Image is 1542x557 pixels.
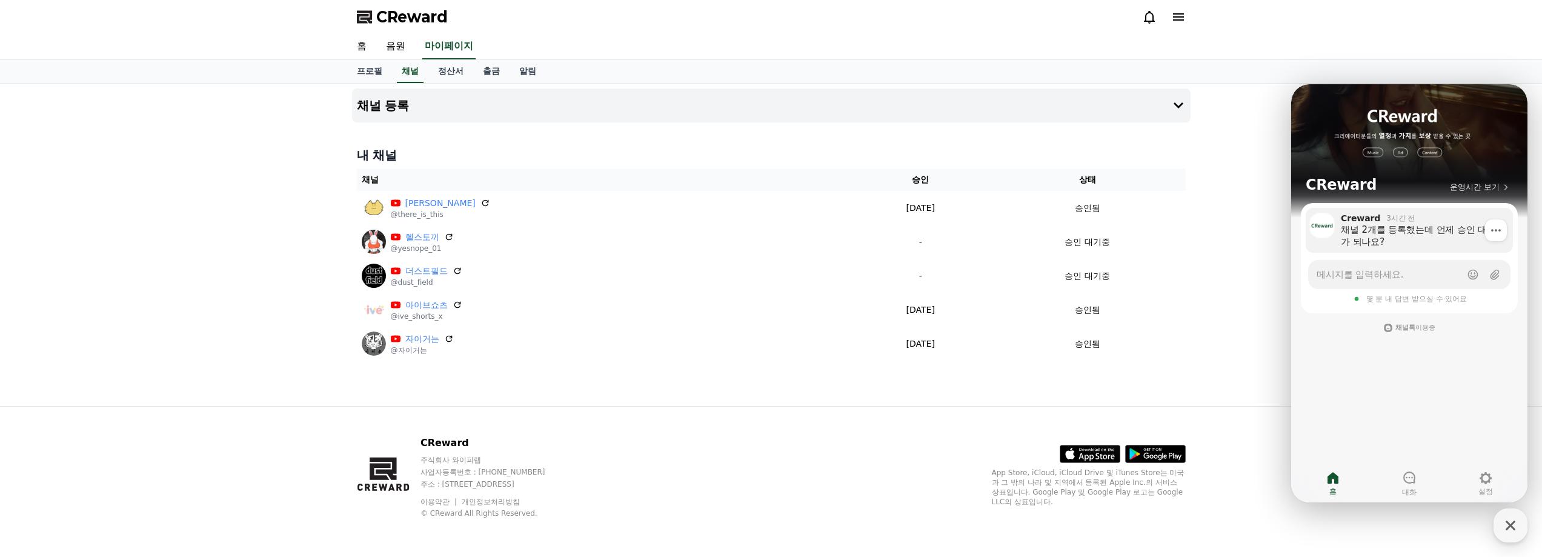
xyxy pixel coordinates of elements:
a: 알림 [510,60,546,83]
p: 승인됨 [1075,304,1100,316]
a: 헬스토끼 [405,231,439,244]
a: CReward [357,7,448,27]
p: @자이거는 [391,345,454,355]
th: 상태 [989,168,1186,191]
a: 프로필 [347,60,392,83]
a: 더스트필드 [405,265,448,278]
iframe: Channel chat [1291,84,1527,502]
a: 자이거는 [405,333,439,345]
p: @ive_shorts_x [391,312,462,321]
a: [PERSON_NAME] [405,197,476,210]
p: - [857,236,985,248]
a: 음원 [376,34,415,59]
p: 승인 대기중 [1065,270,1109,282]
th: 승인 [852,168,989,191]
p: [DATE] [857,338,985,350]
p: 주식회사 와이피랩 [420,455,568,465]
a: 이용약관 [420,498,459,506]
img: 더스트필드 [362,264,386,288]
p: @yesnope_01 [391,244,454,253]
p: [DATE] [857,304,985,316]
p: [DATE] [857,202,985,215]
p: @there_is_this [391,210,490,219]
a: 개인정보처리방침 [462,498,520,506]
button: 채널 등록 [352,88,1191,122]
a: 마이페이지 [422,34,476,59]
p: 사업자등록번호 : [PHONE_NUMBER] [420,467,568,477]
a: 정산서 [428,60,473,83]
a: 출금 [473,60,510,83]
img: 헬스토끼 [362,230,386,254]
a: 홈 [347,34,376,59]
p: App Store, iCloud, iCloud Drive 및 iTunes Store는 미국과 그 밖의 나라 및 지역에서 등록된 Apple Inc.의 서비스 상표입니다. Goo... [992,468,1186,507]
p: 승인됨 [1075,338,1100,350]
p: @dust_field [391,278,462,287]
a: 채널 [397,60,424,83]
p: - [857,270,985,282]
p: © CReward All Rights Reserved. [420,509,568,518]
a: 아이브쇼츠 [405,299,448,312]
p: 주소 : [STREET_ADDRESS] [420,479,568,489]
h4: 내 채널 [357,147,1186,164]
img: 아이브쇼츠 [362,298,386,322]
span: CReward [376,7,448,27]
p: 승인됨 [1075,202,1100,215]
img: 이거슨 [362,196,386,220]
h4: 채널 등록 [357,99,410,112]
p: 승인 대기중 [1065,236,1109,248]
p: CReward [420,436,568,450]
th: 채널 [357,168,852,191]
img: 자이거는 [362,332,386,356]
